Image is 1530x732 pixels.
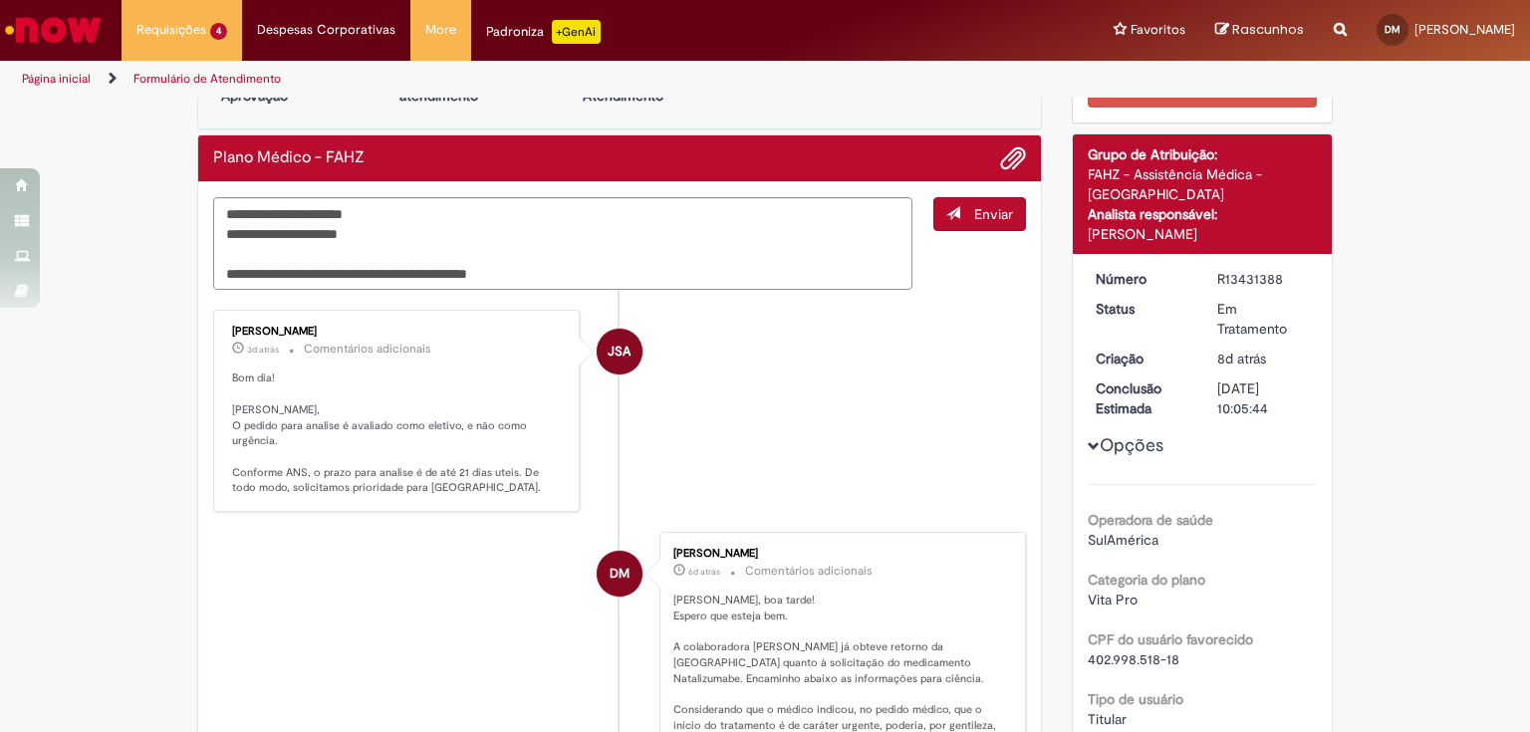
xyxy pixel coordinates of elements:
[486,20,601,44] div: Padroniza
[1088,204,1318,224] div: Analista responsável:
[1217,349,1310,368] div: 20/08/2025 10:05:39
[1414,21,1515,38] span: [PERSON_NAME]
[1217,350,1266,367] time: 20/08/2025 10:05:39
[1217,269,1310,289] div: R13431388
[1088,164,1318,204] div: FAHZ - Assistência Médica - [GEOGRAPHIC_DATA]
[1088,690,1183,708] b: Tipo de usuário
[15,61,1005,98] ul: Trilhas de página
[1217,350,1266,367] span: 8d atrás
[974,205,1013,223] span: Enviar
[247,344,279,356] span: 3d atrás
[1215,21,1304,40] a: Rascunhos
[1081,299,1203,319] dt: Status
[552,20,601,44] p: +GenAi
[1232,20,1304,39] span: Rascunhos
[1385,23,1401,36] span: DM
[1088,144,1318,164] div: Grupo de Atribuição:
[1081,378,1203,418] dt: Conclusão Estimada
[1081,349,1203,368] dt: Criação
[1088,511,1213,529] b: Operadora de saúde
[304,341,431,358] small: Comentários adicionais
[597,551,642,597] div: Daniela Morais
[933,197,1026,231] button: Enviar
[688,566,720,578] span: 6d atrás
[232,326,564,338] div: [PERSON_NAME]
[247,344,279,356] time: 25/08/2025 12:37:36
[1088,650,1179,668] span: 402.998.518-18
[1088,591,1138,609] span: Vita Pro
[133,71,281,87] a: Formulário de Atendimento
[213,197,912,291] textarea: Digite sua mensagem aqui...
[1217,378,1310,418] div: [DATE] 10:05:44
[257,20,395,40] span: Despesas Corporativas
[1088,571,1205,589] b: Categoria do plano
[213,149,365,167] h2: Plano Médico - FAHZ Histórico de tíquete
[597,329,642,374] div: Josiane Souza Araujo
[745,563,873,580] small: Comentários adicionais
[1088,630,1253,648] b: CPF do usuário favorecido
[1088,224,1318,244] div: [PERSON_NAME]
[425,20,456,40] span: More
[22,71,91,87] a: Página inicial
[1081,269,1203,289] dt: Número
[608,328,631,375] span: JSA
[673,548,1005,560] div: [PERSON_NAME]
[2,10,105,50] img: ServiceNow
[210,23,227,40] span: 4
[1131,20,1185,40] span: Favoritos
[1088,531,1158,549] span: SulAmérica
[1000,145,1026,171] button: Adicionar anexos
[688,566,720,578] time: 22/08/2025 15:34:55
[1088,710,1127,728] span: Titular
[136,20,206,40] span: Requisições
[1217,299,1310,339] div: Em Tratamento
[232,370,564,496] p: Bom dia! [PERSON_NAME], O pedido para analise é avaliado como eletivo, e não como urgência. Confo...
[610,550,630,598] span: DM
